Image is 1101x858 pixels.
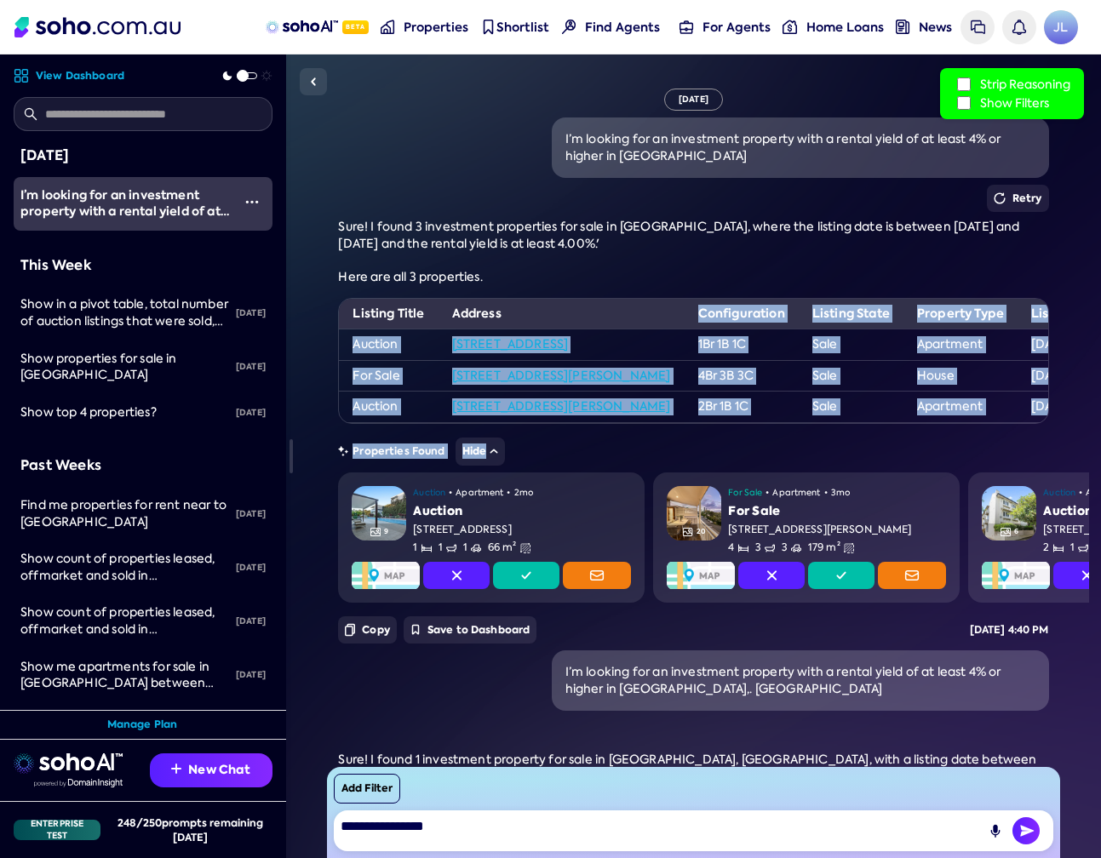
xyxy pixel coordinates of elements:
div: [DATE] [229,295,272,332]
div: Properties Found [338,438,1048,466]
img: Map [352,562,420,589]
span: 1 [463,541,481,555]
span: • [766,486,769,500]
img: news-nav icon [896,20,910,34]
span: Shortlist [496,19,549,36]
a: Last sold transactions [14,702,229,740]
span: Apartment [456,486,503,500]
span: JL [1044,10,1078,44]
span: Find Agents [585,19,660,36]
img: Find agents icon [562,20,576,34]
span: • [449,486,452,500]
div: [DATE] [229,549,272,586]
th: Listing State [799,299,903,329]
button: Add Filter [334,774,400,804]
span: Show properties for sale in [GEOGRAPHIC_DATA] [20,351,177,383]
div: Show top 4 properties? [20,404,229,421]
button: New Chat [150,753,272,787]
span: 1 [439,541,456,555]
img: Recommendation icon [171,764,181,774]
img: Bathrooms [1078,543,1088,553]
span: • [824,486,828,500]
img: Map [982,562,1050,589]
div: For Sale [728,503,946,520]
span: • [1079,486,1082,500]
button: Save to Dashboard [404,616,536,643]
div: [DATE] [664,89,723,111]
button: Copy [338,616,397,643]
th: Address [439,299,685,329]
span: News [919,19,952,36]
span: 66 m² [488,541,517,555]
img: for-agents-nav icon [783,20,797,34]
span: • [507,486,510,500]
a: Show count of properties leased, offmarket and sold in [GEOGRAPHIC_DATA] for past 6 months [14,594,229,648]
div: [DATE] [229,656,272,694]
td: Apartment [903,329,1018,361]
th: Property Type [903,299,1018,329]
img: Bedrooms [738,543,748,553]
button: Retry [987,185,1049,212]
div: This Week [20,255,266,277]
td: 4Br 3B 3C [685,360,799,392]
img: Bedrooms [421,543,432,553]
img: messages icon [971,20,985,34]
img: Retry icon [994,192,1006,204]
span: Home Loans [806,19,884,36]
span: 2mo [514,486,533,500]
th: Configuration [685,299,799,329]
span: 4 [728,541,748,555]
span: Show in a pivot table, total number of auction listings that were sold, total withdrawn, total of... [20,296,228,395]
span: Auction [413,486,445,500]
span: Beta [342,20,369,34]
div: [DATE] 4:40 PM [970,623,1049,638]
div: I’m looking for an investment property with a rental yield of at least 4% or higher in [GEOGRAPHI... [565,664,1035,697]
a: [STREET_ADDRESS][PERSON_NAME] [452,368,671,383]
span: For Agents [702,19,771,36]
img: Gallery Icon [683,527,693,537]
img: Bathrooms [765,543,775,553]
div: [DATE] [229,495,272,533]
span: 1 [1070,541,1088,555]
a: [STREET_ADDRESS][PERSON_NAME] [452,398,671,414]
span: Sure! I found 3 investment properties for sale in [GEOGRAPHIC_DATA], where the listing date is be... [338,219,1019,284]
a: Avatar of Jonathan Lui [1044,10,1078,44]
div: Past Weeks [20,455,266,477]
a: Show count of properties leased, offmarket and sold in [GEOGRAPHIC_DATA] for past 6 months [14,541,229,594]
span: Show me apartments for sale in [GEOGRAPHIC_DATA] between $1M and $2M. [20,659,214,707]
span: Properties [404,19,468,36]
a: Notifications [1002,10,1036,44]
span: I’m looking for an investment property with a rental yield of at least 4% or higher in [GEOGRAPHI... [20,186,229,254]
span: Auction [1043,486,1075,500]
img: Property [667,486,721,541]
a: [STREET_ADDRESS] [452,336,569,352]
div: I’m looking for an investment property with a rental yield of at least 4% or higher in paddington [20,187,232,220]
span: 1 [413,541,431,555]
div: [DATE] [229,394,272,432]
a: Show top 4 properties? [14,394,229,432]
img: Bedrooms [1053,543,1064,553]
td: 2Br 1B 1C [685,392,799,423]
span: Sure! I found 1 investment property for sale in [GEOGRAPHIC_DATA], [GEOGRAPHIC_DATA], with a list... [338,752,1036,817]
a: Find me properties for rent near to [GEOGRAPHIC_DATA] [14,487,229,541]
a: Messages [961,10,995,44]
img: Map [667,562,735,589]
span: 3 [782,541,801,555]
img: Copy icon [345,623,355,637]
span: 9 [384,527,388,536]
button: Hide [456,438,506,466]
div: Enterprise Test [14,820,100,840]
img: Carspots [471,543,481,553]
a: PropertyGallery Icon20For Sale•Apartment•3moFor Sale[STREET_ADDRESS][PERSON_NAME]4Bedrooms3Bathro... [653,472,960,603]
div: Auction [413,503,631,520]
img: properties-nav icon [381,20,395,34]
img: More icon [245,195,259,209]
div: [STREET_ADDRESS] [413,523,631,537]
td: Sale [799,329,903,361]
span: Find me properties for rent near to [GEOGRAPHIC_DATA] [20,497,227,529]
span: Show count of properties leased, offmarket and sold in [GEOGRAPHIC_DATA] for past 6 months [20,604,215,670]
div: Show in a pivot table, total number of auction listings that were sold, total withdrawn, total of... [20,296,229,329]
a: View Dashboard [14,68,124,83]
img: Gallery Icon [370,527,381,537]
a: I’m looking for an investment property with a rental yield of at least 4% or higher in [GEOGRAPHI... [14,177,232,231]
